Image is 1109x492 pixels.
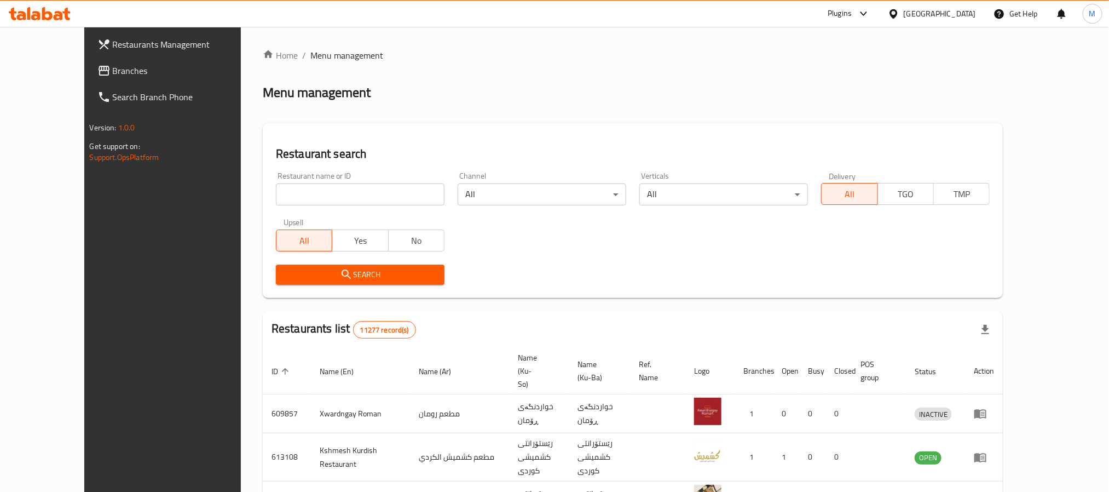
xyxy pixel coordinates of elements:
div: Export file [972,317,998,343]
div: [GEOGRAPHIC_DATA] [904,8,976,20]
span: ID [272,365,292,378]
a: Branches [89,58,269,84]
button: Yes [332,230,388,251]
span: All [281,233,328,249]
a: Home [263,49,298,62]
div: Plugins [828,7,852,20]
th: Branches [735,348,773,394]
td: خواردنگەی ڕۆمان [509,394,569,433]
td: 0 [825,433,852,482]
td: Xwardngay Roman [311,394,410,433]
h2: Restaurant search [276,146,990,162]
span: Status [915,365,950,378]
td: 1 [735,394,773,433]
span: Branches [113,64,261,77]
td: 1 [735,433,773,482]
span: Version: [90,121,117,135]
button: TGO [877,183,934,205]
button: Search [276,265,444,285]
span: No [393,233,440,249]
nav: breadcrumb [263,49,1003,62]
span: 1.0.0 [118,121,135,135]
span: Name (Ku-Ba) [577,358,617,384]
td: 0 [773,394,799,433]
td: 1 [773,433,799,482]
span: Restaurants Management [113,38,261,51]
span: Yes [337,233,384,249]
td: 0 [825,394,852,433]
span: Search Branch Phone [113,90,261,104]
a: Restaurants Management [89,31,269,58]
div: Menu [974,407,994,420]
h2: Menu management [263,84,371,101]
label: Upsell [284,219,304,226]
td: 613108 [263,433,311,482]
button: No [388,230,444,251]
a: Search Branch Phone [89,84,269,110]
td: مطعم رومان [410,394,509,433]
td: رێستۆرانتی کشمیشى كوردى [569,433,630,482]
span: POS group [860,358,893,384]
span: All [826,186,873,202]
button: All [821,183,877,205]
span: Search [285,268,436,282]
h2: Restaurants list [272,321,416,339]
td: رێستۆرانتی کشمیشى كوردى [509,433,569,482]
div: Total records count [353,321,416,339]
label: Delivery [829,172,856,180]
img: Kshmesh Kurdish Restaurant [694,442,721,469]
td: 0 [799,394,825,433]
span: TGO [882,186,929,202]
td: Kshmesh Kurdish Restaurant [311,433,410,482]
div: All [639,184,808,205]
span: Name (Ar) [419,365,465,378]
span: Ref. Name [639,358,672,384]
span: Name (Ku-So) [518,351,556,391]
span: Menu management [310,49,383,62]
td: خواردنگەی ڕۆمان [569,394,630,433]
span: Name (En) [320,365,368,378]
input: Search for restaurant name or ID.. [276,184,444,205]
td: 0 [799,433,825,482]
a: Support.OpsPlatform [90,150,159,164]
li: / [302,49,306,62]
th: Open [773,348,799,394]
span: 11277 record(s) [354,325,415,335]
th: Logo [685,348,735,394]
span: INACTIVE [915,408,952,421]
span: M [1089,8,1096,20]
td: 609857 [263,394,311,433]
div: Menu [974,451,994,464]
th: Action [965,348,1003,394]
span: OPEN [915,451,942,464]
button: All [276,230,332,251]
span: TMP [938,186,985,202]
td: مطعم كشميش الكردي [410,433,509,482]
div: All [458,184,626,205]
div: INACTIVE [915,408,952,421]
span: Get support on: [90,139,140,153]
th: Closed [825,348,852,394]
th: Busy [799,348,825,394]
button: TMP [933,183,990,205]
img: Xwardngay Roman [694,398,721,425]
